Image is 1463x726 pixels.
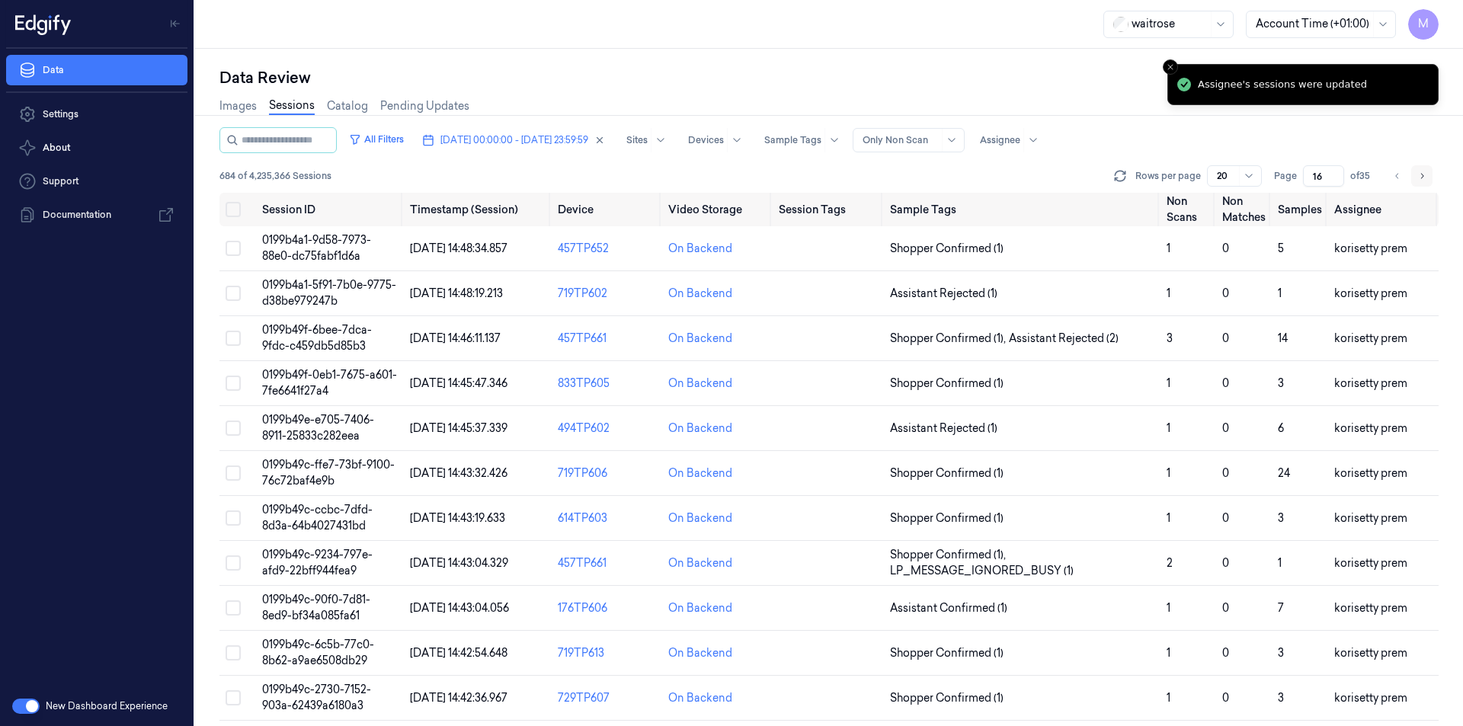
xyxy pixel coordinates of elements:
span: Shopper Confirmed (1) , [890,331,1009,347]
th: Timestamp (Session) [404,193,552,226]
span: 3 [1278,511,1284,525]
span: 3 [1278,376,1284,390]
span: Assistant Rejected (1) [890,421,997,437]
span: 1 [1167,466,1170,480]
span: [DATE] 14:48:34.857 [410,241,507,255]
nav: pagination [1387,165,1433,187]
div: On Backend [668,510,732,526]
span: [DATE] 14:45:47.346 [410,376,507,390]
span: 7 [1278,601,1284,615]
button: Select row [226,510,241,526]
div: 833TP605 [558,376,656,392]
button: Toggle Navigation [163,11,187,36]
a: Support [6,166,187,197]
span: 1 [1167,601,1170,615]
span: 0 [1222,601,1229,615]
span: korisetty prem [1334,376,1407,390]
span: 0 [1222,286,1229,300]
span: Shopper Confirmed (1) [890,510,1004,526]
a: Catalog [327,98,368,114]
div: 494TP602 [558,421,656,437]
a: Pending Updates [380,98,469,114]
span: 0199b49c-6c5b-77c0-8b62-a9ae6508db29 [262,638,374,667]
span: Shopper Confirmed (1) [890,465,1004,481]
span: 0 [1222,466,1229,480]
div: Data Review [219,67,1439,88]
span: 0 [1222,646,1229,660]
button: Select row [226,241,241,256]
span: 0 [1222,331,1229,345]
span: 0199b49f-6bee-7dca-9fdc-c459db5d85b3 [262,323,372,353]
span: korisetty prem [1334,601,1407,615]
th: Non Matches [1216,193,1272,226]
div: On Backend [668,690,732,706]
span: 684 of 4,235,366 Sessions [219,169,331,183]
div: On Backend [668,331,732,347]
span: Shopper Confirmed (1) , [890,547,1009,563]
button: M [1408,9,1439,40]
span: 0 [1222,241,1229,255]
span: [DATE] 14:43:19.633 [410,511,505,525]
span: Shopper Confirmed (1) [890,690,1004,706]
span: korisetty prem [1334,466,1407,480]
div: 176TP606 [558,600,656,616]
span: [DATE] 14:43:04.329 [410,556,508,570]
button: [DATE] 00:00:00 - [DATE] 23:59:59 [416,128,611,152]
span: LP_MESSAGE_IGNORED_BUSY (1) [890,563,1074,579]
span: 0199b49c-ccbc-7dfd-8d3a-64b4027431bd [262,503,373,533]
span: 0199b4a1-5f91-7b0e-9775-d38be979247b [262,278,396,308]
th: Video Storage [662,193,773,226]
button: Select row [226,690,241,705]
span: Shopper Confirmed (1) [890,645,1004,661]
a: Data [6,55,187,85]
button: Select row [226,286,241,301]
span: Assistant Rejected (1) [890,286,997,302]
span: 3 [1278,691,1284,705]
th: Samples [1272,193,1328,226]
div: On Backend [668,421,732,437]
span: Page [1274,169,1297,183]
button: Go to next page [1411,165,1433,187]
button: Select row [226,465,241,481]
span: [DATE] 14:43:32.426 [410,466,507,480]
span: 0 [1222,691,1229,705]
span: 0 [1222,511,1229,525]
div: On Backend [668,645,732,661]
span: 1 [1167,511,1170,525]
div: 457TP652 [558,241,656,257]
span: 14 [1278,331,1288,345]
th: Sample Tags [884,193,1160,226]
span: 6 [1278,421,1284,435]
div: On Backend [668,286,732,302]
div: 729TP607 [558,690,656,706]
span: korisetty prem [1334,286,1407,300]
button: Select all [226,202,241,217]
div: Assignee's sessions were updated [1198,77,1367,92]
th: Non Scans [1160,193,1216,226]
span: [DATE] 14:42:54.648 [410,646,507,660]
a: Documentation [6,200,187,230]
span: 1 [1167,241,1170,255]
span: 1 [1278,556,1282,570]
th: Device [552,193,662,226]
button: All Filters [343,127,410,152]
button: Select row [226,645,241,660]
span: 3 [1167,331,1173,345]
th: Session ID [256,193,404,226]
div: 614TP603 [558,510,656,526]
span: 0 [1222,376,1229,390]
div: On Backend [668,376,732,392]
div: 457TP661 [558,331,656,347]
span: [DATE] 14:46:11.137 [410,331,501,345]
span: 0199b49c-90f0-7d81-8ed9-bf34a085fa61 [262,593,370,622]
div: On Backend [668,600,732,616]
div: 719TP606 [558,465,656,481]
div: 719TP613 [558,645,656,661]
div: On Backend [668,555,732,571]
span: Shopper Confirmed (1) [890,241,1004,257]
span: korisetty prem [1334,331,1407,345]
span: [DATE] 14:48:19.213 [410,286,503,300]
span: 5 [1278,241,1284,255]
span: 0199b49c-9234-797e-afd9-22bff944fea9 [262,548,373,577]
